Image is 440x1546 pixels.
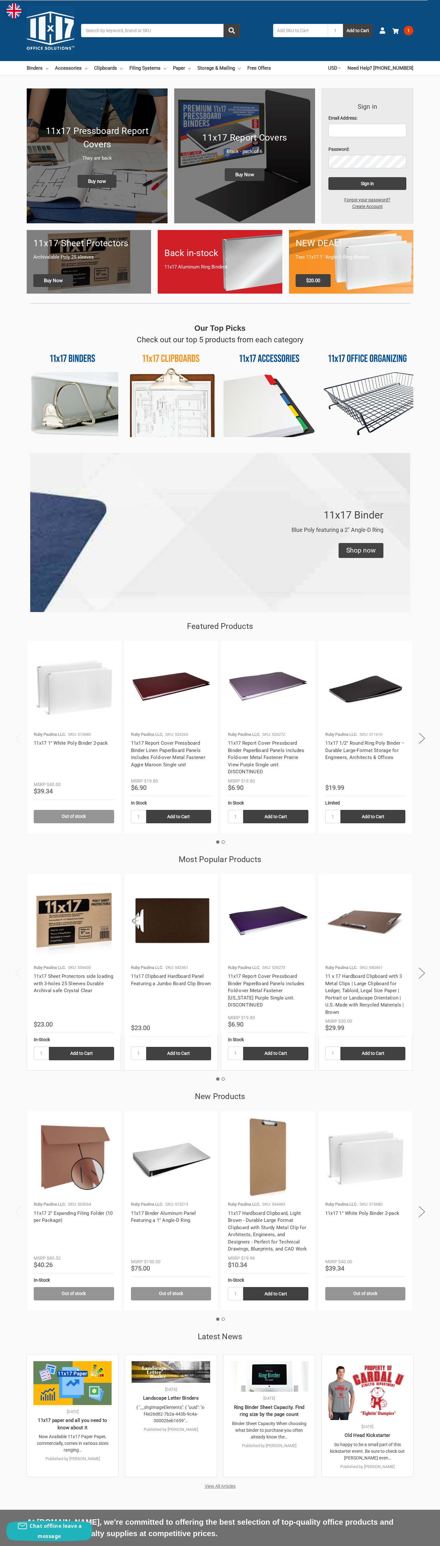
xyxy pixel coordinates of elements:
img: 11x17 Sheet Protectors side loading with 3-holes 25 Sleeves Durable Archival safe Crystal Clear [34,881,114,961]
p: Ruby Paulina LLC. [131,731,163,738]
div: Shop now [346,546,376,556]
a: Accessories [55,61,87,75]
p: Ruby Paulina LLC. [325,731,357,738]
div: Shop now [339,543,383,558]
button: Next [416,964,428,983]
a: 11x17 2'' Expanding Filing Folder (10 per Package) [34,1210,113,1223]
p: So happy to be a small part of this kickstarter event. Be sure to check out [PERSON_NAME] even… [328,1441,407,1461]
div: In Stock [228,800,308,806]
span: $20.00 [296,274,331,287]
a: 11x17 sheet protectors 11x17 Sheet Protectors Archivalable Poly 25 sleeves Buy Now [27,230,151,293]
span: $23.00 [131,1024,150,1032]
div: In Stock [228,1036,308,1043]
p: Published by [PERSON_NAME] [328,1464,407,1470]
a: 1 [392,22,413,39]
input: Add to Cart [243,1047,308,1060]
span: $19.80 [144,778,158,783]
p: Now Available 11x17 Paper Paper, commercially, comes in various sizes ranging… [33,1433,112,1453]
div: MSRP [34,1255,46,1262]
input: Add to Cart [146,810,211,823]
span: Buy now [78,175,116,188]
a: 11x17 1" White Poly Binder 2-pack [325,1210,399,1216]
span: Buy Now [33,274,73,287]
p: SKU: 563064 [68,1201,91,1208]
a: Paper [173,61,191,75]
button: Previous [12,1202,24,1222]
label: Email Address: [328,115,407,122]
div: MSRP [34,781,46,788]
p: SKU: 515680 [360,1201,382,1208]
h2: New Products [27,1090,413,1103]
div: MSRP [325,1018,337,1025]
a: 11x17 Clipboard Hardboard Panel Featuring a Jumbo Board Clip Brown [131,973,211,986]
a: Out of stock [325,1287,406,1300]
div: MSRP [228,1255,240,1262]
a: 11x17 1" White Poly Binder 2-pack [34,740,108,746]
p: 11x17 Aluminum Ring Binders [164,263,275,271]
a: 11x17 Binder Aluminum Panel Featuring a 1" Angle-D Ring [131,1210,196,1223]
img: New 11x17 Pressboard Binders [27,88,168,223]
a: Landscape Letter Binders [143,1395,199,1401]
p: SKU: 511610 [360,731,382,738]
div: MSRP [131,778,143,784]
p: Ruby Paulina LLC. [131,1201,163,1208]
img: 11x17 1/2" Round Ring Poly Binder – Durable Large-Format Storage for Engineers, Architects & Offices [325,647,406,728]
div: MSRP [131,1258,143,1265]
img: 11x17 1" White Poly Binder 2-pack [34,647,114,728]
p: Two 11x17 1" Angle-D Ring Binders [296,254,407,261]
img: 11x17 Clipboards [125,345,217,437]
p: SKU: 542461 [165,965,188,971]
p: SKU: 526272 [262,731,285,738]
a: Out of stock [34,810,114,823]
a: Forgot your password? [341,197,394,203]
a: New 11x17 Pressboard Binders 11x17 Pressboard Report Covers They are back Buy now [27,88,168,223]
h1: 11x17 Report Covers [181,131,308,144]
div: Limited [325,800,406,806]
a: Back in-stock 11x17 Aluminum Ring Binders [158,230,282,293]
p: Published by [PERSON_NAME] [132,1426,210,1433]
span: At [DOMAIN_NAME], we're committed to offering the best selection of top-quality office products a... [27,1518,394,1538]
a: 11x17 Report Cover Pressboard Binder PaperBoard Panels includes Fold-over Metal Fastener Prairie ... [228,647,308,728]
a: 11x17 paper and all you need to know about it [38,1417,107,1431]
div: In Stock [131,800,211,806]
span: $19.99 [325,784,344,791]
p: Published by [PERSON_NAME] [230,1443,308,1449]
span: $29.99 [325,1024,344,1032]
a: 11x17 Clipboard Hardboard Panel Featuring a Jumbo Board Clip Brown [131,881,211,961]
img: 11x17 Report Cover Pressboard Binder PaperBoard Panels includes Fold-over Metal Fastener Louisian... [228,881,308,961]
span: $39.34 [34,787,53,795]
p: Published by [PERSON_NAME] [33,1456,112,1462]
a: Filing Systems [129,61,166,75]
button: 1 of 2 [216,1077,219,1081]
h2: Most Popular Products [27,853,413,866]
h1: 11x17 Pressboard Report Covers [33,124,161,151]
span: $19.96 [241,1256,255,1261]
label: Password: [328,146,407,153]
a: 11x17 Report Cover Pressboard Binder Linen PaperBoard Panels includes Fold-over Metal Fastener Ag... [131,740,205,768]
a: 11x17 Report Cover Pressboard Binder Linen PaperBoard Panels includes Fold-over Metal Fastener Ag... [131,647,211,728]
span: 1 [404,26,413,35]
iframe: Google Customer Reviews [388,1529,440,1546]
p: SKU: 515680 [68,731,91,738]
p: Ruby Paulina LLC. [228,731,260,738]
a: Need Help? [PHONE_NUMBER] [347,61,413,75]
p: Ruby Paulina LLC. [228,965,260,971]
a: Clipboards [94,61,123,75]
p: Our Top Picks [195,323,246,334]
p: 11x17 Binder [324,507,383,523]
span: $10.34 [228,1261,247,1269]
p: [DATE] [230,1395,308,1402]
button: 1 of 2 [216,1318,219,1321]
button: Chat offline leave a message [6,1521,92,1541]
div: In-Stock [34,1277,114,1284]
a: Free Offers [247,61,271,75]
img: 11x17 Hardboard Clipboard | Durable, Professional Clipboard for Architects & Engineers [228,1118,308,1198]
input: Add to Cart [340,810,406,823]
h1: Back in-stock [164,247,275,260]
p: SKU: 556600 [68,965,91,971]
button: Add to Cart [343,24,373,37]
